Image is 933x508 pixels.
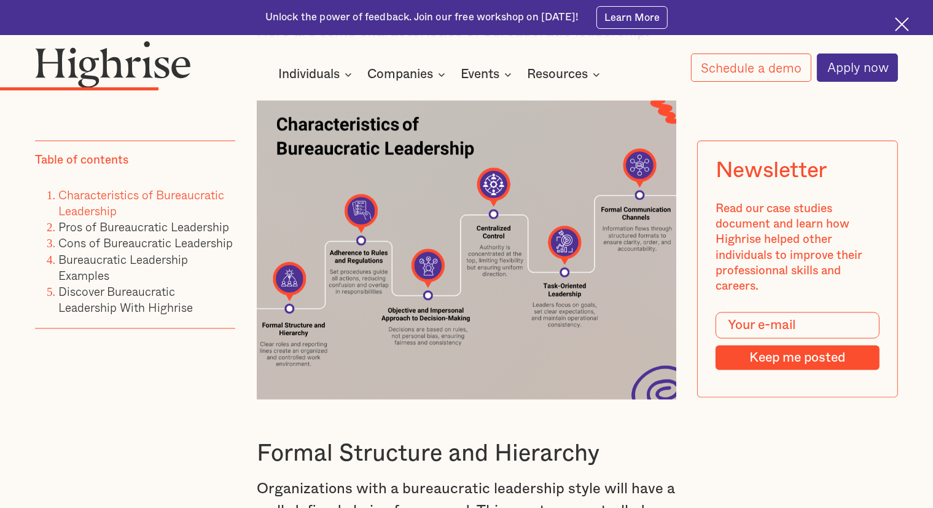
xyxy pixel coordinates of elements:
[527,67,604,82] div: Resources
[461,67,499,82] div: Events
[257,100,676,399] img: Characteristics of Bureaucratic Leadership
[716,312,880,338] input: Your e-mail
[58,186,224,220] a: Characteristics of Bureaucratic Leadership
[257,439,676,468] h3: Formal Structure and Hierarchy
[895,17,909,31] img: Cross icon
[817,54,898,82] a: Apply now
[35,41,191,88] img: Highrise logo
[58,218,229,236] a: Pros of Bureaucratic Leadership
[58,234,233,252] a: Cons of Bureaucratic Leadership
[716,312,880,370] form: Modal Form
[716,158,827,183] div: Newsletter
[367,67,449,82] div: Companies
[278,67,356,82] div: Individuals
[691,54,811,82] a: Schedule a demo
[461,67,515,82] div: Events
[265,10,579,25] div: Unlock the power of feedback. Join our free workshop on [DATE]!
[527,67,588,82] div: Resources
[35,153,128,168] div: Table of contents
[58,282,193,316] a: Discover Bureaucratic Leadership With Highrise
[716,346,880,370] input: Keep me posted
[58,250,188,284] a: Bureaucratic Leadership Examples
[367,67,433,82] div: Companies
[278,67,340,82] div: Individuals
[716,201,880,294] div: Read our case studies document and learn how Highrise helped other individuals to improve their p...
[596,6,668,28] a: Learn More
